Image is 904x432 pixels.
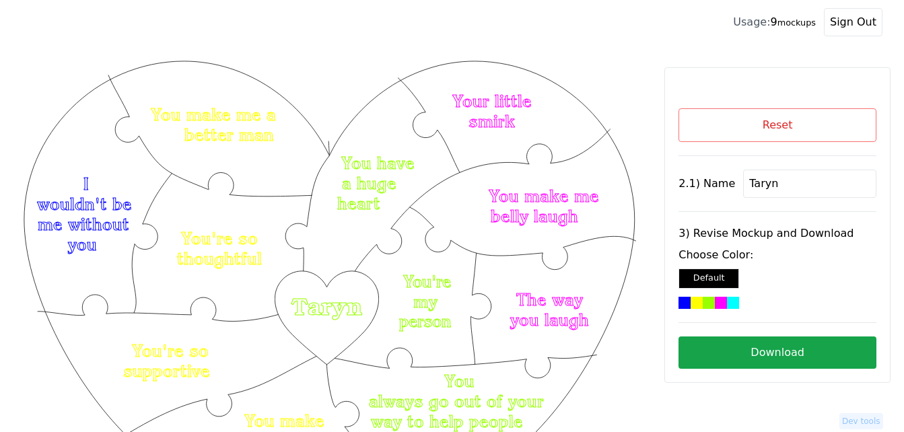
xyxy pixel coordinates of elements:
[679,176,735,192] label: 2.1) Name
[292,294,363,321] text: Taryn
[777,17,816,28] small: mockups
[151,104,276,124] text: You make me a
[38,214,129,234] text: me without
[693,273,725,283] small: Default
[516,289,583,310] text: The way
[733,14,816,30] div: 9
[679,247,876,263] label: Choose Color:
[444,371,475,391] text: You
[342,173,396,193] text: a huge
[489,186,599,206] text: You make me
[403,272,451,291] text: You're
[510,310,589,330] text: you laugh
[369,391,544,411] text: always go out of your
[679,225,876,242] label: 3) Revise Mockup and Download
[679,108,876,142] button: Reset
[132,340,209,361] text: You're so
[733,15,770,28] span: Usage:
[341,153,415,173] text: You have
[413,292,438,312] text: my
[491,206,578,226] text: belly laugh
[178,248,263,268] text: thoughtful
[839,413,883,429] button: Dev tools
[469,112,516,132] text: smirk
[371,411,523,431] text: way to help people
[181,228,258,248] text: You're so
[452,92,532,112] text: Your little
[337,193,380,213] text: heart
[184,124,274,145] text: better man
[679,336,876,369] button: Download
[824,8,882,36] button: Sign Out
[399,312,451,331] text: person
[244,410,324,431] text: You make
[37,194,132,214] text: wouldn't be
[123,361,210,381] text: supportive
[83,174,89,194] text: I
[68,234,97,254] text: you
